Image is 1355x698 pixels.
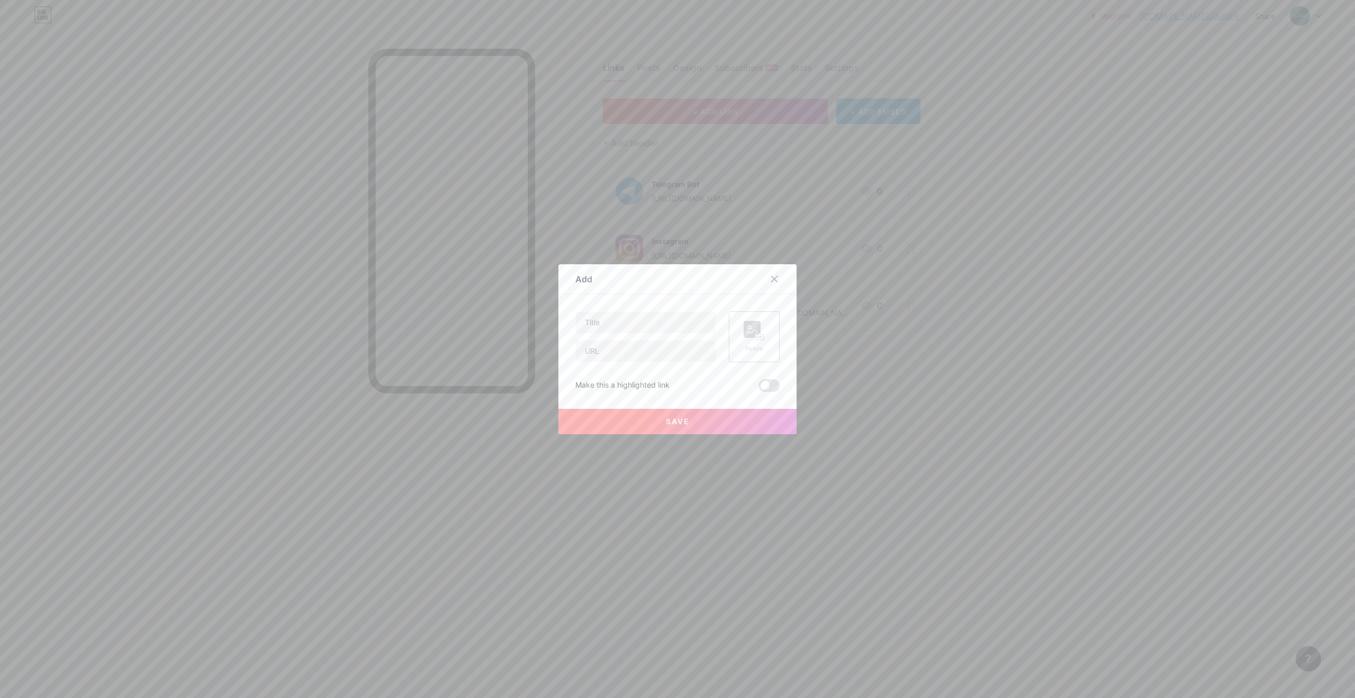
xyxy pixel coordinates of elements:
[558,409,797,434] button: Save
[576,341,716,362] input: URL
[576,312,716,333] input: Title
[744,345,765,353] div: Picture
[666,417,690,426] span: Save
[575,379,670,392] div: Make this a highlighted link
[575,273,592,285] div: Add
